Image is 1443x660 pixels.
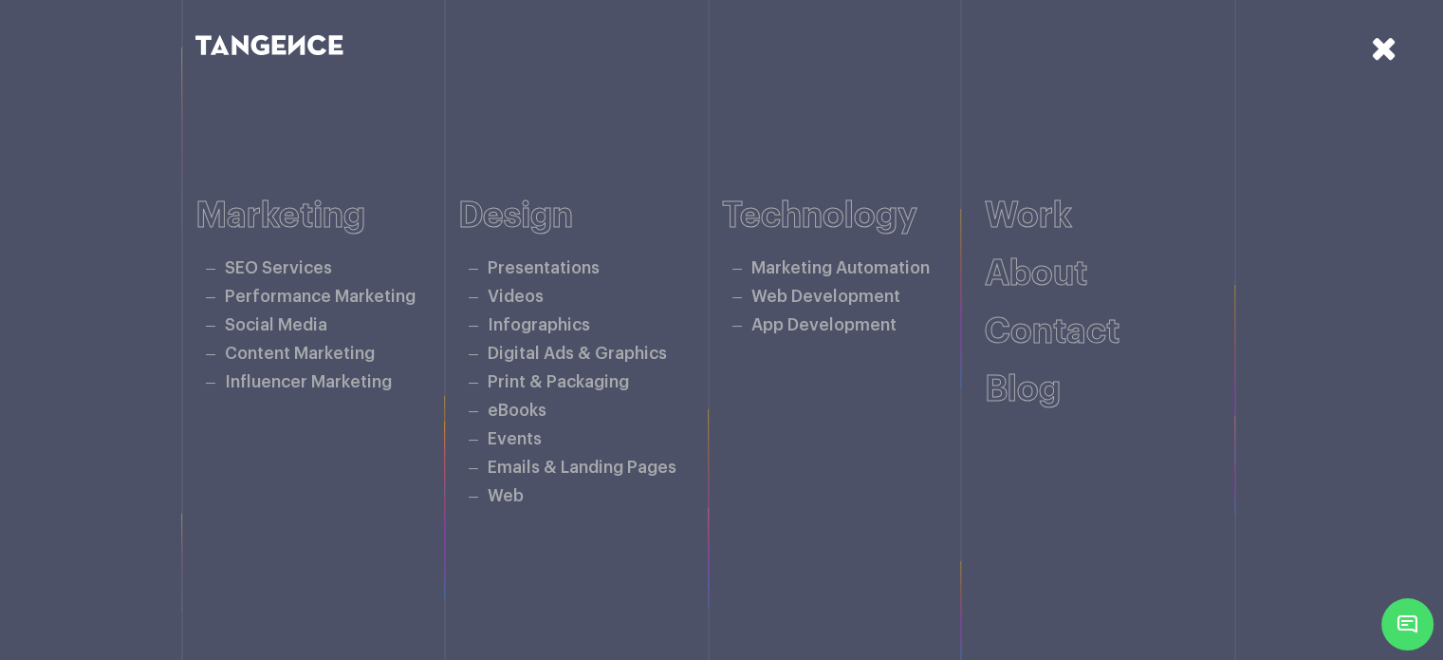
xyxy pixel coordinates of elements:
a: Events [488,431,542,447]
a: Blog [985,372,1061,407]
a: Web Development [751,289,900,305]
h6: Technology [722,197,986,236]
a: Presentations [488,260,600,276]
a: Social Media [225,317,327,333]
a: About [985,256,1087,292]
a: Contact [985,314,1119,349]
a: Web [488,488,524,504]
a: Digital Ads & Graphics [488,346,667,362]
a: SEO Services [225,260,332,276]
h6: Design [458,197,722,236]
a: Marketing Automation [751,260,930,276]
a: Print & Packaging [488,374,629,390]
a: Content Marketing [225,346,375,362]
a: eBooks [488,403,546,419]
span: Chat Widget [1381,598,1434,651]
a: App Development [751,317,897,333]
a: Videos [488,289,544,305]
h6: Marketing [195,197,459,236]
a: Performance Marketing [225,289,416,305]
a: Influencer Marketing [225,374,392,390]
a: Infographics [488,317,590,333]
a: Work [985,198,1072,234]
a: Emails & Landing Pages [488,460,676,476]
